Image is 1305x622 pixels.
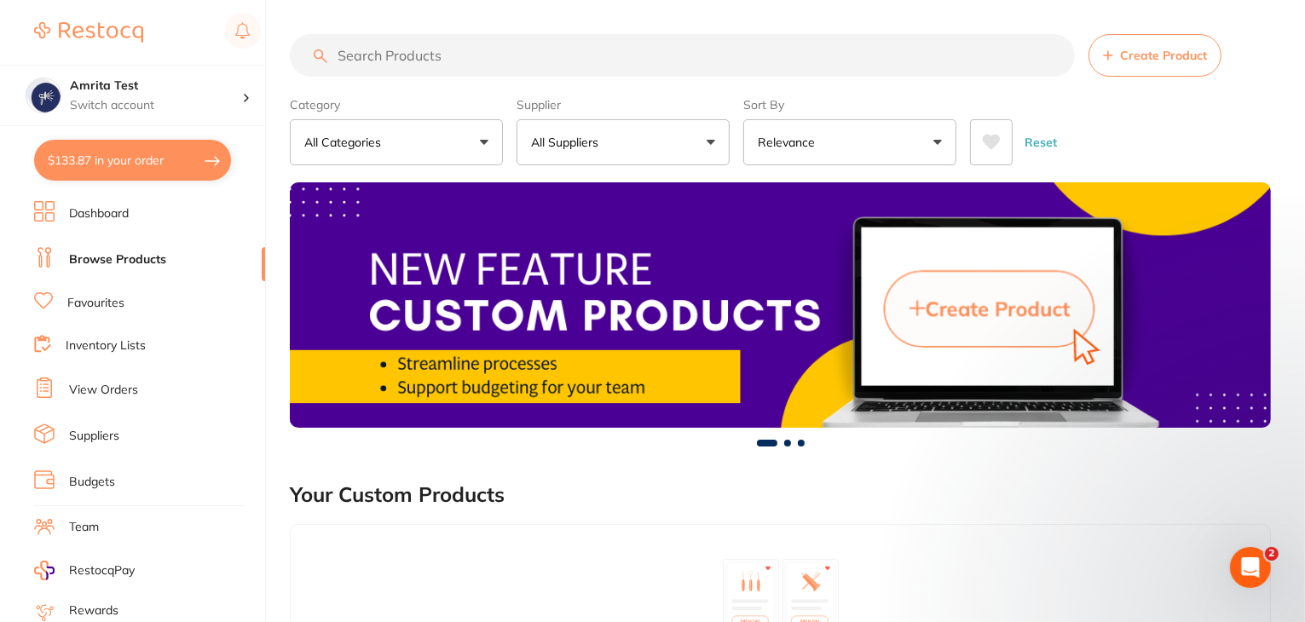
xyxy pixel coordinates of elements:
img: Browse Products [290,182,1271,428]
button: All Suppliers [517,119,730,165]
h2: Your Custom Products [290,483,505,507]
a: Rewards [69,602,118,619]
p: All Categories [304,134,388,151]
img: Restocq Logo [34,22,143,43]
a: Team [69,519,99,536]
button: Reset [1019,119,1062,165]
a: Dashboard [69,205,129,222]
p: Switch account [70,97,242,114]
h4: Amrita Test [70,78,242,95]
label: Supplier [517,97,730,112]
button: Create Product [1088,34,1221,77]
img: Amrita Test [26,78,61,112]
img: logo [34,32,180,60]
p: Hi Amrita 👋 [34,121,307,150]
div: We'll be back online [DATE] [35,262,285,279]
a: Inventory Lists [66,337,146,354]
button: $133.87 in your order [34,140,231,181]
button: Relevance [743,119,956,165]
img: RestocqPay [34,561,55,580]
span: Messages [227,491,286,503]
div: Send us a message [35,244,285,262]
div: Send us a messageWe'll be back online [DATE] [17,229,324,294]
a: Browse Products [69,251,166,268]
a: RestocqPay [34,561,135,580]
a: Favourites [67,295,124,312]
iframe: Intercom live chat [1230,547,1271,588]
a: Budgets [69,474,115,491]
a: Suppliers [69,428,119,445]
span: 2 [1265,547,1279,561]
input: Search Products [290,34,1075,77]
a: View Orders [69,382,138,399]
span: Create Product [1120,49,1207,62]
p: How may I assist you [DATE]? [34,150,307,208]
a: Restocq Logo [34,13,143,52]
p: Relevance [758,134,822,151]
label: Sort By [743,97,956,112]
button: All Categories [290,119,503,165]
span: RestocqPay [69,562,135,579]
button: Messages [170,448,341,516]
label: Category [290,97,503,112]
p: All Suppliers [531,134,605,151]
span: Home [66,491,104,503]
